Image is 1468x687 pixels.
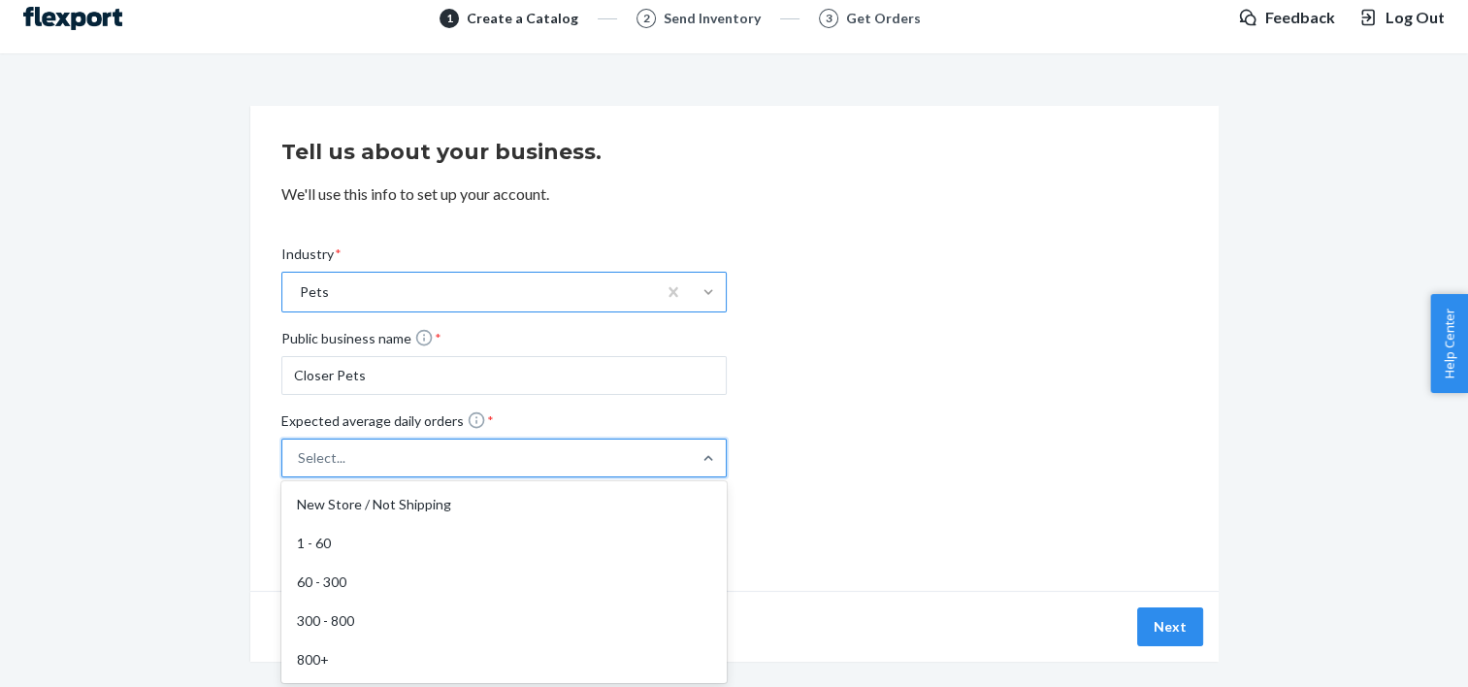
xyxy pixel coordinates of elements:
[281,137,1188,168] h2: Tell us about your business.
[281,245,342,272] span: Industry
[285,640,723,679] div: 800+
[1238,7,1335,29] a: Feedback
[281,410,494,439] span: Expected average daily orders
[23,7,122,30] img: Flexport logo
[298,448,345,468] div: Select...
[826,10,832,26] span: 3
[285,563,723,602] div: 60 - 300
[1430,294,1468,393] button: Help Center
[1358,7,1445,29] button: Log Out
[1265,7,1335,29] span: Feedback
[285,524,723,563] div: 1 - 60
[467,9,578,28] div: Create a Catalog
[285,485,723,524] div: New Store / Not Shipping
[1386,7,1445,29] span: Log Out
[1137,607,1203,646] button: Next
[281,183,1188,206] p: We'll use this info to set up your account.
[846,9,921,28] div: Get Orders
[664,9,761,28] div: Send Inventory
[300,282,329,302] div: Pets
[285,602,723,640] div: 300 - 800
[281,356,727,395] input: Public business name *
[643,10,650,26] span: 2
[446,10,453,26] span: 1
[281,328,441,356] span: Public business name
